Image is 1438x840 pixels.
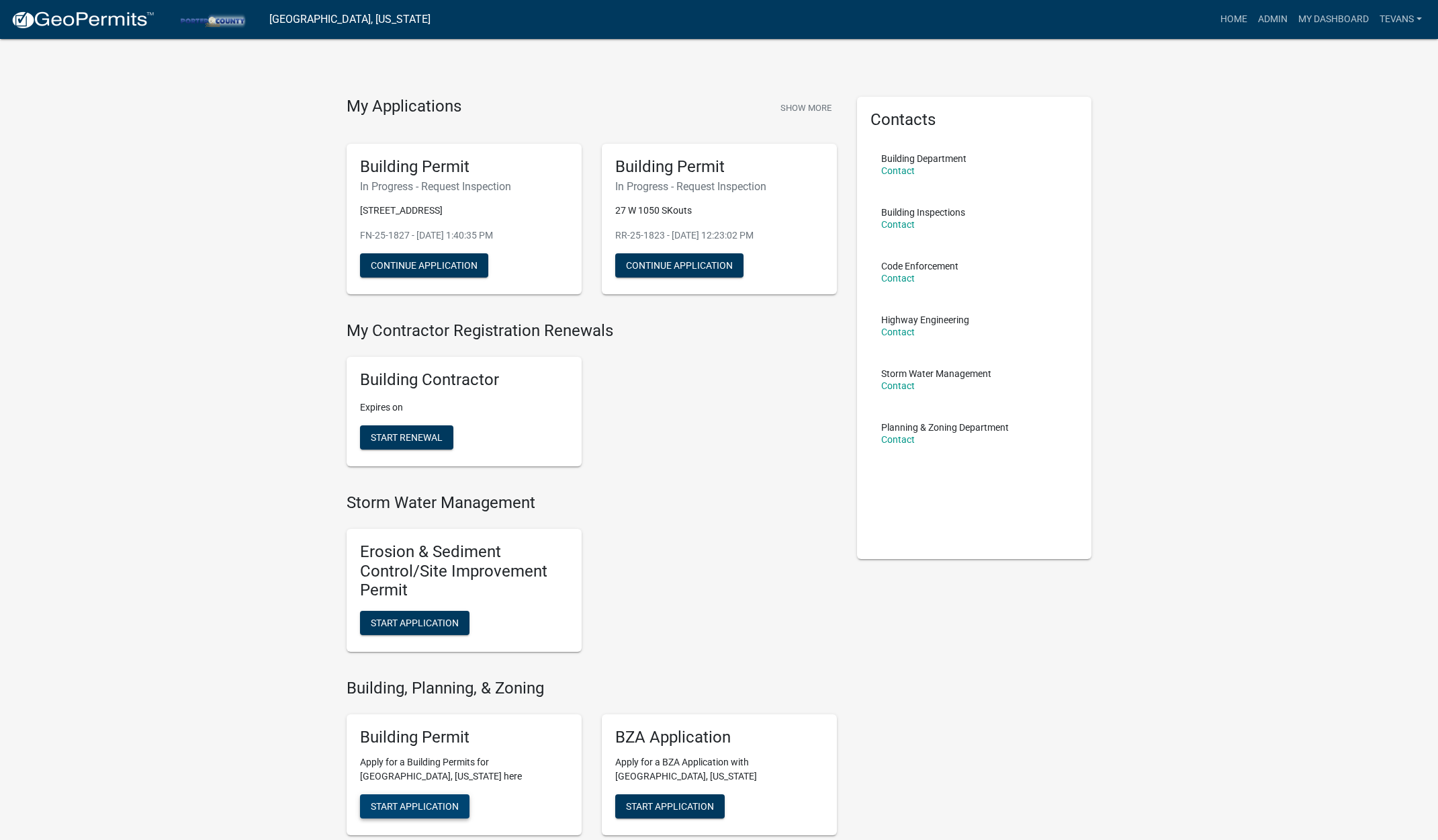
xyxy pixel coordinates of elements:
[615,253,744,278] button: Continue Application
[347,493,837,513] h4: Storm Water Management
[1215,7,1253,32] a: Home
[870,110,1079,130] h5: Contacts
[360,542,568,600] h5: Erosion & Sediment Control/Site Improvement Permit
[626,800,714,811] span: Start Application
[881,434,915,445] a: Contact
[881,315,969,325] p: Highway Engineering
[881,273,915,284] a: Contact
[1253,7,1293,32] a: Admin
[371,432,443,443] span: Start Renewal
[360,253,488,278] button: Continue Application
[881,208,965,217] p: Building Inspections
[615,204,823,218] p: 27 W 1050 SKouts
[360,157,568,177] h5: Building Permit
[775,97,837,119] button: Show More
[615,755,823,784] p: Apply for a BZA Application with [GEOGRAPHIC_DATA], [US_STATE]
[615,728,823,747] h5: BZA Application
[881,369,991,378] p: Storm Water Management
[881,327,915,337] a: Contact
[881,154,967,163] p: Building Department
[165,10,259,28] img: Porter County, Indiana
[360,755,568,784] p: Apply for a Building Permits for [GEOGRAPHIC_DATA], [US_STATE] here
[1293,7,1374,32] a: My Dashboard
[360,228,568,243] p: FN-25-1827 - [DATE] 1:40:35 PM
[347,679,837,698] h4: Building, Planning, & Zoning
[347,97,461,117] h4: My Applications
[371,618,459,628] span: Start Application
[615,180,823,193] h6: In Progress - Request Inspection
[360,425,453,450] button: Start Renewal
[360,794,469,818] button: Start Application
[360,401,568,415] p: Expires on
[347,321,837,341] h4: My Contractor Registration Renewals
[881,261,958,271] p: Code Enforcement
[360,370,568,390] h5: Building Contractor
[269,8,431,31] a: [GEOGRAPHIC_DATA], [US_STATE]
[615,157,823,177] h5: Building Permit
[615,794,725,818] button: Start Application
[881,219,915,230] a: Contact
[615,228,823,243] p: RR-25-1823 - [DATE] 12:23:02 PM
[1374,7,1427,32] a: tevans
[881,423,1009,432] p: Planning & Zoning Department
[881,380,915,391] a: Contact
[360,180,568,193] h6: In Progress - Request Inspection
[360,204,568,218] p: [STREET_ADDRESS]
[360,728,568,747] h5: Building Permit
[347,321,837,477] wm-registration-list-section: My Contractor Registration Renewals
[371,800,459,811] span: Start Application
[881,165,915,176] a: Contact
[360,611,469,635] button: Start Application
